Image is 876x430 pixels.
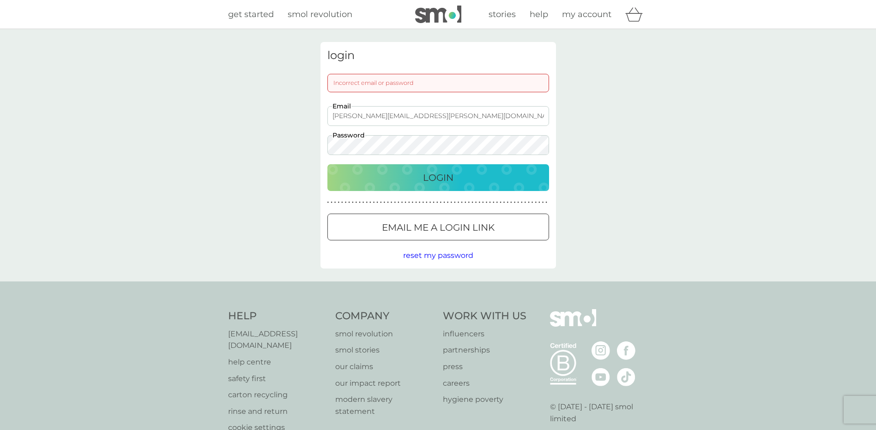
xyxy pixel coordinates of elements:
[625,5,648,24] div: basket
[450,200,452,205] p: ●
[617,341,635,360] img: visit the smol Facebook page
[335,328,434,340] a: smol revolution
[335,344,434,356] a: smol stories
[489,200,491,205] p: ●
[403,251,473,260] span: reset my password
[338,200,339,205] p: ●
[535,200,537,205] p: ●
[356,200,357,205] p: ●
[471,200,473,205] p: ●
[433,200,435,205] p: ●
[496,200,498,205] p: ●
[429,200,431,205] p: ●
[352,200,354,205] p: ●
[228,9,274,19] span: get started
[443,328,526,340] a: influencers
[503,200,505,205] p: ●
[384,200,386,205] p: ●
[228,373,326,385] a: safety first
[426,200,428,205] p: ●
[408,200,410,205] p: ●
[380,200,382,205] p: ●
[228,406,326,418] a: rinse and return
[458,200,459,205] p: ●
[415,200,417,205] p: ●
[530,8,548,21] a: help
[394,200,396,205] p: ●
[382,220,495,235] p: Email me a login link
[359,200,361,205] p: ●
[405,200,406,205] p: ●
[538,200,540,205] p: ●
[550,401,648,424] p: © [DATE] - [DATE] smol limited
[335,309,434,323] h4: Company
[489,9,516,19] span: stories
[592,341,610,360] img: visit the smol Instagram page
[443,309,526,323] h4: Work With Us
[228,356,326,368] a: help centre
[341,200,343,205] p: ●
[486,200,488,205] p: ●
[423,170,453,185] p: Login
[510,200,512,205] p: ●
[288,8,352,21] a: smol revolution
[468,200,470,205] p: ●
[454,200,456,205] p: ●
[562,9,611,19] span: my account
[443,394,526,406] a: hygiene poverty
[331,200,332,205] p: ●
[387,200,389,205] p: ●
[335,361,434,373] p: our claims
[443,344,526,356] a: partnerships
[228,8,274,21] a: get started
[443,377,526,389] a: careers
[412,200,414,205] p: ●
[288,9,352,19] span: smol revolution
[482,200,484,205] p: ●
[489,8,516,21] a: stories
[440,200,442,205] p: ●
[562,8,611,21] a: my account
[500,200,501,205] p: ●
[443,361,526,373] a: press
[521,200,523,205] p: ●
[465,200,466,205] p: ●
[391,200,393,205] p: ●
[419,200,421,205] p: ●
[517,200,519,205] p: ●
[545,200,547,205] p: ●
[443,200,445,205] p: ●
[335,394,434,417] a: modern slavery statement
[228,389,326,401] p: carton recycling
[334,200,336,205] p: ●
[327,74,549,92] div: Incorrect email or password
[228,309,326,323] h4: Help
[422,200,424,205] p: ●
[493,200,495,205] p: ●
[335,377,434,389] a: our impact report
[373,200,375,205] p: ●
[403,250,473,262] button: reset my password
[447,200,449,205] p: ●
[532,200,533,205] p: ●
[550,309,596,340] img: smol
[327,214,549,240] button: Email me a login link
[525,200,526,205] p: ●
[327,164,549,191] button: Login
[366,200,368,205] p: ●
[478,200,480,205] p: ●
[401,200,403,205] p: ●
[592,368,610,386] img: visit the smol Youtube page
[398,200,399,205] p: ●
[475,200,477,205] p: ●
[415,6,461,23] img: smol
[461,200,463,205] p: ●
